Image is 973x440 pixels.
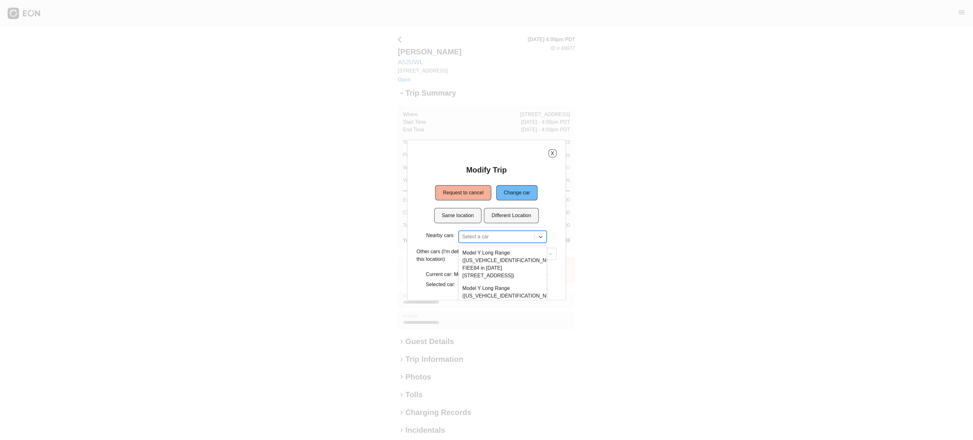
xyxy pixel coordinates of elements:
[459,247,547,282] div: Model Y Long Range ([US_VEHICLE_IDENTIFICATION_NUMBER] FIEE84 in [DATE][STREET_ADDRESS])
[434,208,481,223] button: Same location
[426,271,547,278] p: Current car: Model Y Long Range (A52UWL in 90245)
[466,165,507,175] h2: Modify Trip
[417,248,483,263] p: Other cars (I'm delivering to this location)
[496,185,538,200] button: Change car
[459,282,547,317] div: Model Y Long Range ([US_VEHICLE_IDENTIFICATION_NUMBER] S38UHT in [DATE][STREET_ADDRESS])
[484,208,539,223] button: Different Location
[549,149,556,157] button: X
[436,185,491,200] button: Request to cancel
[426,281,547,288] p: Selected car:
[426,232,454,239] p: Nearby cars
